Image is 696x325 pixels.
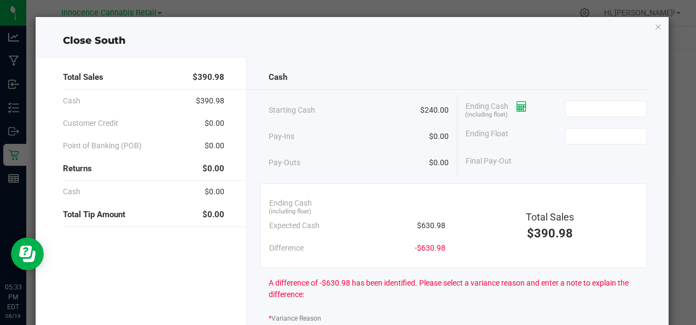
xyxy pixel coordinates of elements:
span: $0.00 [205,118,224,129]
label: Variance Reason [269,314,321,323]
span: $0.00 [205,140,224,152]
span: Difference [269,242,304,254]
span: $390.98 [193,71,224,84]
span: $0.00 [429,131,449,142]
span: Final Pay-Out [466,155,512,167]
span: A difference of -$630.98 has been identified. Please select a variance reason and enter a note to... [269,277,647,300]
span: (including float) [465,111,508,120]
span: Cash [63,186,80,198]
span: $390.98 [196,95,224,107]
span: Total Sales [63,71,103,84]
span: Ending Cash [466,101,527,117]
span: Pay-Ins [269,131,294,142]
span: Total Sales [526,211,574,223]
span: $0.00 [202,162,224,175]
span: Point of Banking (POB) [63,140,142,152]
span: $630.98 [417,220,445,231]
span: $0.00 [205,186,224,198]
span: $0.00 [202,208,224,221]
div: Returns [63,157,224,181]
span: Pay-Outs [269,157,300,169]
span: $240.00 [420,105,449,116]
span: $0.00 [429,157,449,169]
span: Cash [269,71,287,84]
span: Cash [63,95,80,107]
span: Ending Float [466,128,508,144]
span: Ending Cash [269,198,312,209]
span: $390.98 [527,227,573,240]
span: Starting Cash [269,105,315,116]
span: (including float) [269,207,311,217]
span: Total Tip Amount [63,208,125,221]
iframe: Resource center [11,237,44,270]
div: Close South [36,33,668,48]
span: -$630.98 [415,242,445,254]
span: Expected Cash [269,220,320,231]
span: Customer Credit [63,118,118,129]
